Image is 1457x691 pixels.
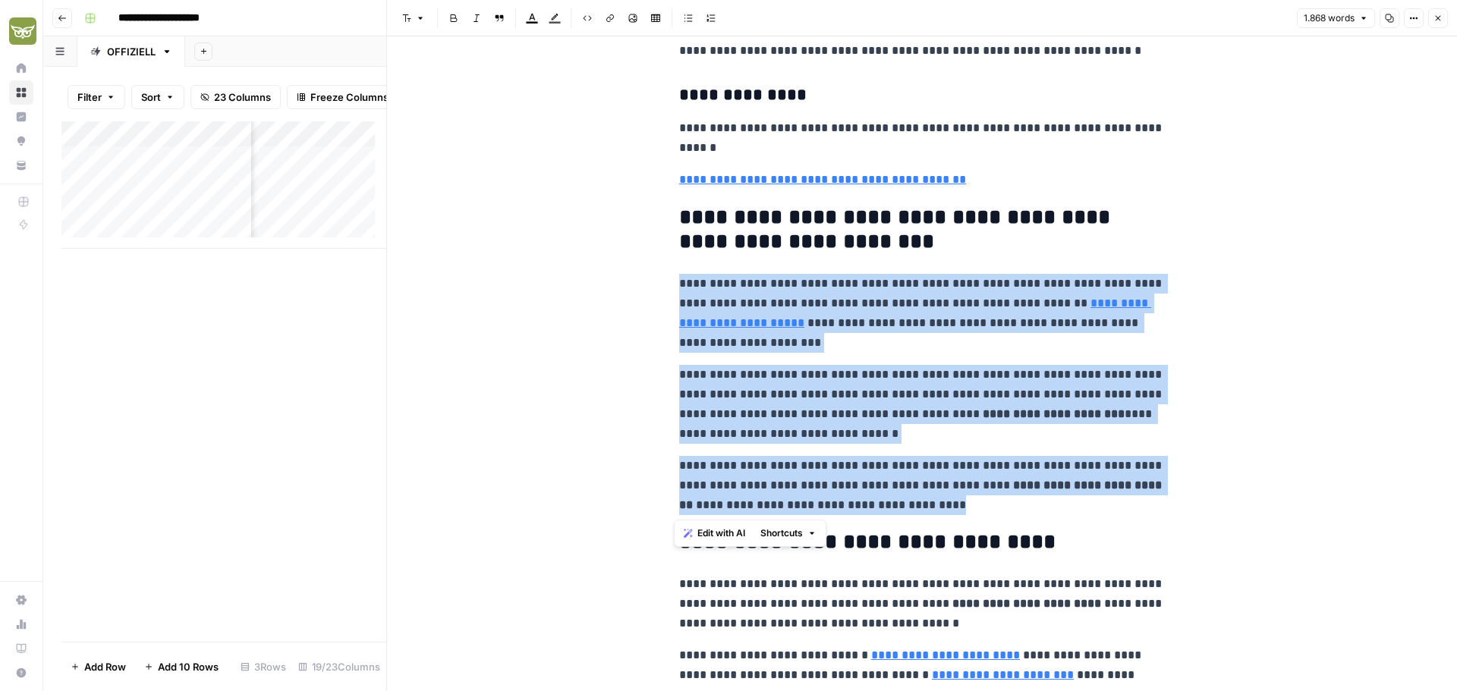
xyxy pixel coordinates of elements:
span: Edit with AI [697,526,745,540]
span: Freeze Columns [310,90,389,105]
a: Your Data [9,153,33,177]
button: Shortcuts [754,523,823,543]
button: Edit with AI [678,523,751,543]
span: Shortcuts [760,526,803,540]
a: Usage [9,612,33,636]
button: Help + Support [9,661,33,685]
button: 1.868 words [1297,8,1375,28]
button: Workspace: Evergreen Media [9,12,33,50]
span: Filter [77,90,102,105]
button: Add Row [61,655,135,679]
a: Opportunities [9,129,33,153]
a: Learning Hub [9,636,33,661]
button: Add 10 Rows [135,655,228,679]
span: Add 10 Rows [158,659,219,674]
a: Home [9,56,33,80]
a: OFFIZIELL [77,36,185,67]
img: Evergreen Media Logo [9,17,36,45]
button: Filter [68,85,125,109]
span: Sort [141,90,161,105]
div: 19/23 Columns [292,655,386,679]
button: Freeze Columns [287,85,398,109]
button: 23 Columns [190,85,281,109]
a: Settings [9,588,33,612]
span: 1.868 words [1304,11,1355,25]
div: OFFIZIELL [107,44,156,59]
span: 23 Columns [214,90,271,105]
div: 3 Rows [234,655,292,679]
span: Add Row [84,659,126,674]
button: Sort [131,85,184,109]
a: Browse [9,80,33,105]
a: Insights [9,105,33,129]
